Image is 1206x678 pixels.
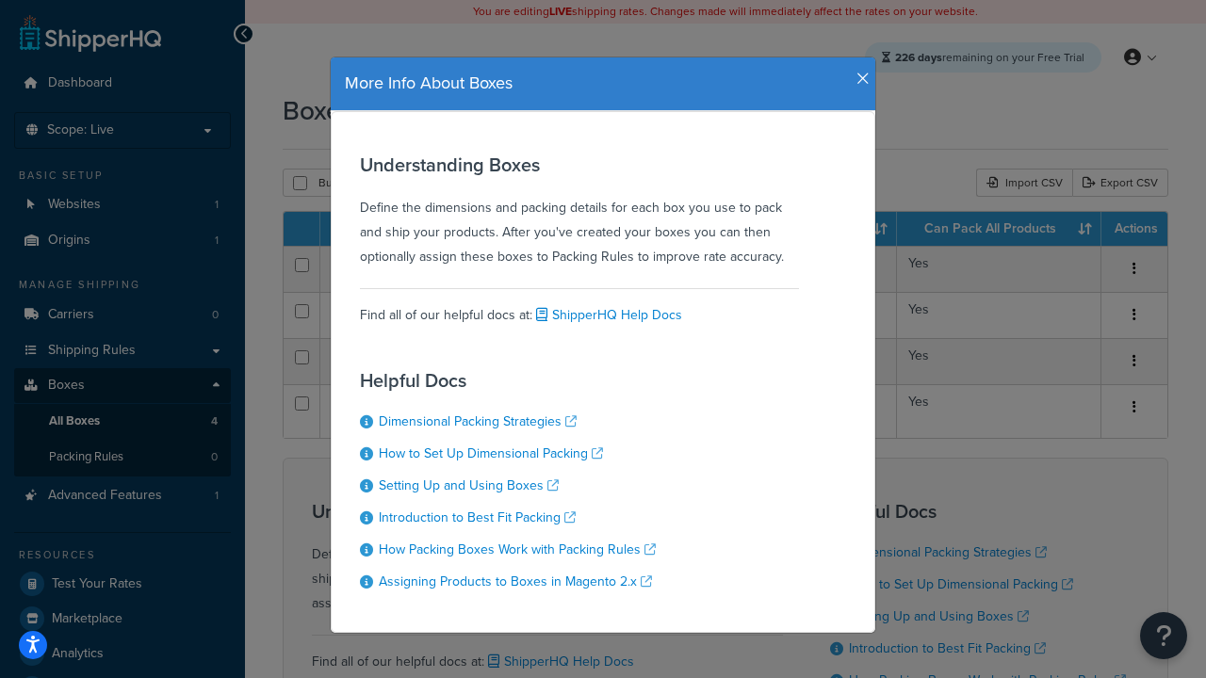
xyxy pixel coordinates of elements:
a: ShipperHQ Help Docs [532,305,682,325]
h3: Helpful Docs [360,370,656,391]
a: Assigning Products to Boxes in Magento 2.x [379,572,652,591]
a: Setting Up and Using Boxes [379,476,559,495]
a: How to Set Up Dimensional Packing [379,444,603,463]
a: Dimensional Packing Strategies [379,412,577,431]
a: Introduction to Best Fit Packing [379,508,576,527]
div: Find all of our helpful docs at: [360,288,799,328]
a: How Packing Boxes Work with Packing Rules [379,540,656,559]
h4: More Info About Boxes [345,72,861,96]
div: Define the dimensions and packing details for each box you use to pack and ship your products. Af... [360,154,799,269]
h3: Understanding Boxes [360,154,799,175]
